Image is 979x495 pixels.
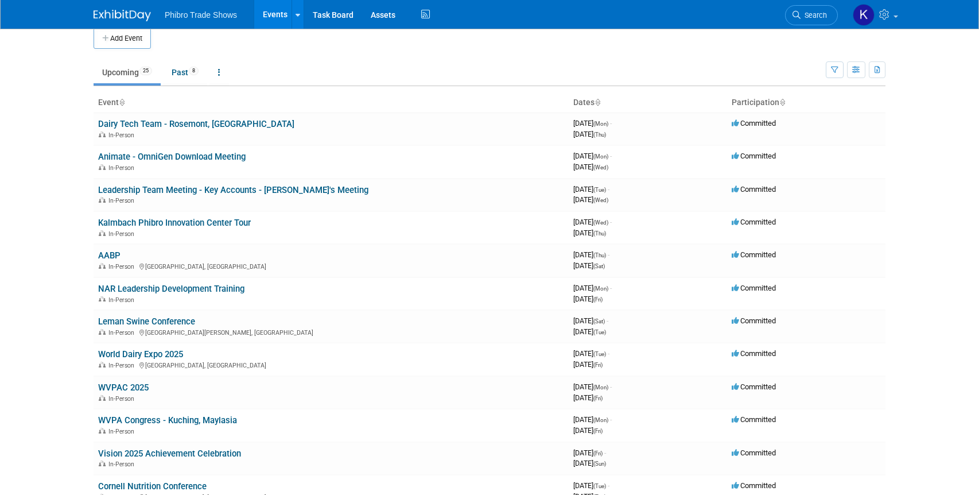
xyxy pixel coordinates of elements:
span: [DATE] [573,295,603,303]
span: 25 [139,67,152,75]
span: (Sun) [593,461,606,467]
span: In-Person [108,263,138,270]
span: [DATE] [573,152,612,160]
span: - [608,185,609,194]
span: [DATE] [573,327,606,336]
span: - [610,119,612,127]
a: Kalmbach Phibro Innovation Center Tour [98,218,251,228]
span: (Sat) [593,318,605,324]
span: Committed [732,185,776,194]
img: In-Person Event [99,263,106,269]
span: Committed [732,448,776,457]
span: - [607,316,608,325]
span: Committed [732,119,776,127]
img: In-Person Event [99,395,106,401]
a: AABP [98,250,121,261]
span: In-Person [108,164,138,172]
div: [GEOGRAPHIC_DATA], [GEOGRAPHIC_DATA] [98,360,564,369]
span: [DATE] [573,393,603,402]
a: Animate - OmniGen Download Meeting [98,152,246,162]
a: Sort by Start Date [595,98,600,107]
span: (Mon) [593,121,608,127]
span: (Fri) [593,450,603,457]
span: Search [801,11,827,20]
th: Dates [569,93,727,113]
span: (Mon) [593,285,608,292]
span: [DATE] [573,360,603,369]
img: In-Person Event [99,428,106,434]
button: Add Event [94,28,151,49]
span: [DATE] [573,349,609,358]
span: - [610,284,612,292]
span: - [608,250,609,259]
img: Karol Ehmen [853,4,875,26]
span: [DATE] [573,316,608,325]
span: (Sat) [593,263,605,269]
span: (Tue) [593,351,606,357]
a: WVPAC 2025 [98,382,149,393]
span: [DATE] [573,218,612,226]
span: - [604,448,606,457]
div: [GEOGRAPHIC_DATA][PERSON_NAME], [GEOGRAPHIC_DATA] [98,327,564,337]
img: In-Person Event [99,132,106,137]
span: Committed [732,481,776,490]
span: - [610,415,612,424]
span: - [610,382,612,391]
span: In-Person [108,329,138,337]
span: Committed [732,152,776,160]
span: (Fri) [593,362,603,368]
span: [DATE] [573,163,608,171]
span: [DATE] [573,250,609,259]
a: World Dairy Expo 2025 [98,349,183,359]
span: - [610,152,612,160]
span: - [608,481,609,490]
span: [DATE] [573,481,609,490]
span: Committed [732,316,776,325]
span: (Wed) [593,164,608,171]
span: [DATE] [573,229,606,237]
span: Committed [732,382,776,391]
div: [GEOGRAPHIC_DATA], [GEOGRAPHIC_DATA] [98,261,564,270]
span: In-Person [108,132,138,139]
img: In-Person Event [99,230,106,236]
span: In-Person [108,428,138,435]
a: Upcoming25 [94,61,161,83]
span: In-Person [108,395,138,403]
span: [DATE] [573,185,609,194]
span: [DATE] [573,261,605,270]
a: NAR Leadership Development Training [98,284,244,294]
img: In-Person Event [99,461,106,466]
span: [DATE] [573,426,603,435]
span: [DATE] [573,459,606,467]
a: Leman Swine Conference [98,316,195,327]
span: (Fri) [593,296,603,303]
a: Search [785,5,838,25]
span: Committed [732,284,776,292]
span: (Mon) [593,384,608,390]
span: Phibro Trade Shows [165,10,237,20]
img: In-Person Event [99,197,106,203]
span: (Tue) [593,483,606,489]
a: Vision 2025 Achievement Celebration [98,448,241,459]
span: - [610,218,612,226]
a: Sort by Event Name [119,98,125,107]
span: [DATE] [573,119,612,127]
span: Committed [732,250,776,259]
span: [DATE] [573,415,612,424]
img: ExhibitDay [94,10,151,21]
span: 8 [189,67,199,75]
span: [DATE] [573,130,606,138]
span: Committed [732,415,776,424]
span: (Tue) [593,329,606,335]
span: [DATE] [573,448,606,457]
a: Past8 [163,61,207,83]
span: Committed [732,218,776,226]
span: (Mon) [593,417,608,423]
th: Event [94,93,569,113]
img: In-Person Event [99,164,106,170]
span: (Thu) [593,132,606,138]
span: (Fri) [593,428,603,434]
span: Committed [732,349,776,358]
span: (Fri) [593,395,603,401]
span: In-Person [108,296,138,304]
